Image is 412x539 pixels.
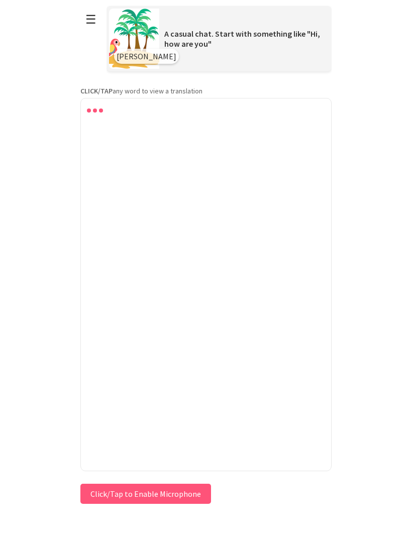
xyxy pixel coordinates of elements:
strong: CLICK/TAP [80,86,113,95]
img: Scenario Image [109,9,159,69]
p: any word to view a translation [80,86,332,95]
span: A casual chat. Start with something like "Hi, how are you" [164,29,320,49]
button: Click/Tap to Enable Microphone [80,484,211,504]
span: [PERSON_NAME] [117,51,176,61]
button: ☰ [80,7,101,32]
